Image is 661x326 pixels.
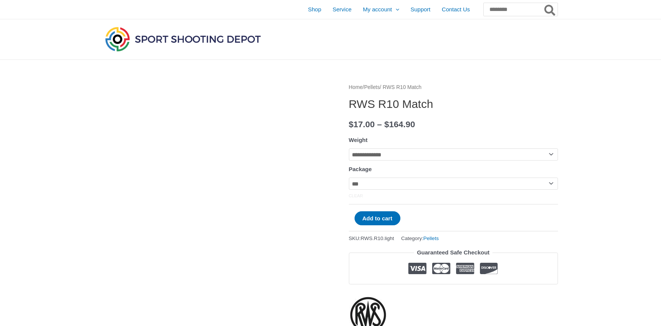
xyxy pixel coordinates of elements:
[349,97,558,111] h1: RWS R10 Match
[349,234,394,243] span: SKU:
[349,137,368,143] label: Weight
[401,234,439,243] span: Category:
[349,166,372,172] label: Package
[364,84,380,90] a: Pellets
[377,120,382,129] span: –
[414,247,493,258] legend: Guaranteed Safe Checkout
[349,84,363,90] a: Home
[103,25,263,53] img: Sport Shooting Depot
[349,83,558,92] nav: Breadcrumb
[384,120,389,129] span: $
[423,236,439,241] a: Pellets
[361,236,394,241] span: RWS.R10.light
[349,120,354,129] span: $
[349,120,375,129] bdi: 17.00
[349,193,363,198] a: Clear options
[543,3,558,16] button: Search
[355,211,400,225] button: Add to cart
[384,120,415,129] bdi: 164.90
